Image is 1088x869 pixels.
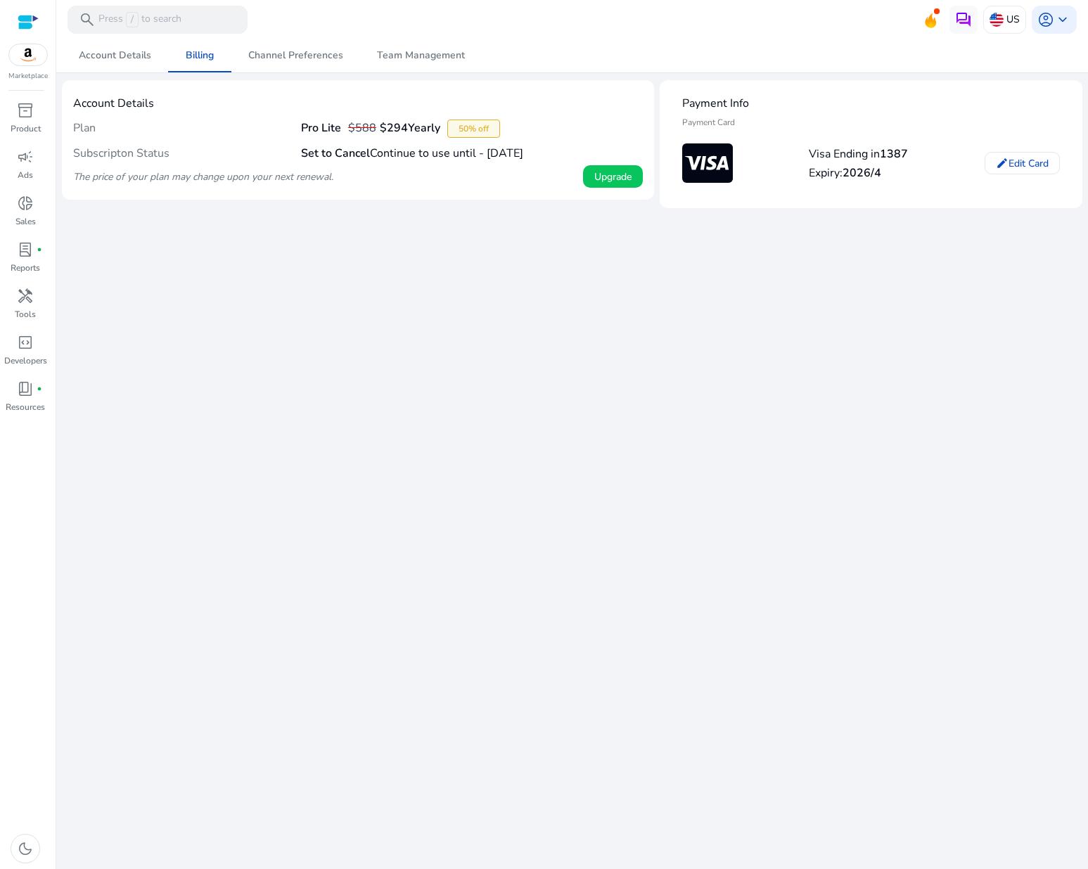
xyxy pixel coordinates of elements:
[4,354,47,367] p: Developers
[17,241,34,258] span: lab_profile
[1009,156,1049,171] span: Edit Card
[301,146,370,161] b: Set to Cancel
[9,44,47,65] img: amazon.svg
[1006,7,1020,32] p: US
[37,247,42,252] span: fiber_manual_record
[18,169,33,181] p: Ads
[17,334,34,351] span: code_blocks
[73,97,643,110] h4: Account Details
[594,169,632,184] span: Upgrade
[1054,11,1071,28] span: keyboard_arrow_down
[301,120,341,136] b: Pro Lite
[17,148,34,165] span: campaign
[682,116,749,129] mat-card-subtitle: Payment Card
[6,401,45,413] p: Resources
[73,170,333,184] i: The price of your plan may change upon your next renewal.
[408,120,440,136] span: Yearly
[8,71,48,82] p: Marketplace
[985,152,1060,174] button: Edit Card
[17,288,34,304] span: handyman
[11,122,41,135] p: Product
[377,51,465,60] span: Team Management
[583,165,643,188] button: Upgrade
[126,12,139,27] span: /
[98,12,181,27] p: Press to search
[1037,11,1054,28] span: account_circle
[11,262,40,274] p: Reports
[79,11,96,28] span: search
[73,147,301,160] h4: Subscripton Status
[447,120,500,138] h6: 50% off
[17,840,34,857] span: dark_mode
[17,380,34,397] span: book_4
[15,308,36,321] p: Tools
[186,51,214,60] span: Billing
[348,120,376,136] span: $588
[37,386,42,392] span: fiber_manual_record
[880,146,908,162] b: 1387
[73,122,301,135] h4: Plan
[380,120,408,136] span: $294
[996,157,1009,169] mat-icon: edit
[990,13,1004,27] img: us.svg
[15,215,36,228] p: Sales
[301,147,523,160] h4: Continue to use until - [DATE]
[17,102,34,119] span: inventory_2
[248,51,343,60] span: Channel Preferences
[843,165,881,181] b: 2026/4
[17,195,34,212] span: donut_small
[79,51,151,60] span: Account Details
[809,148,908,161] h4: Visa Ending in
[809,167,908,180] h4: Expiry:
[682,91,749,116] mat-card-title: Payment Info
